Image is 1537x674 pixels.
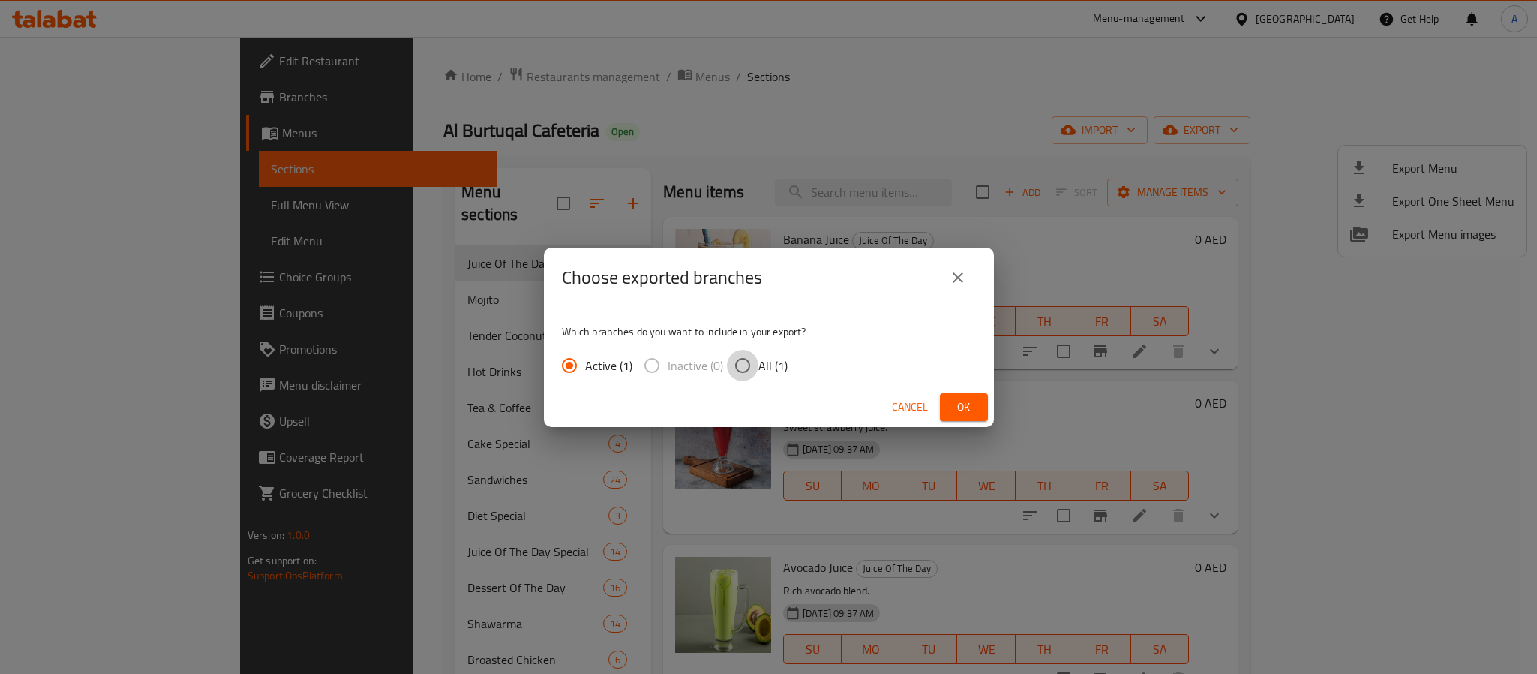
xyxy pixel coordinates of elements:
[562,266,762,290] h2: Choose exported branches
[562,324,976,339] p: Which branches do you want to include in your export?
[892,398,928,417] span: Cancel
[668,357,723,375] span: Inactive (0)
[585,357,632,375] span: Active (1)
[952,398,976,417] span: Ok
[940,260,976,296] button: close
[886,393,934,421] button: Cancel
[940,393,988,421] button: Ok
[758,357,788,375] span: All (1)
